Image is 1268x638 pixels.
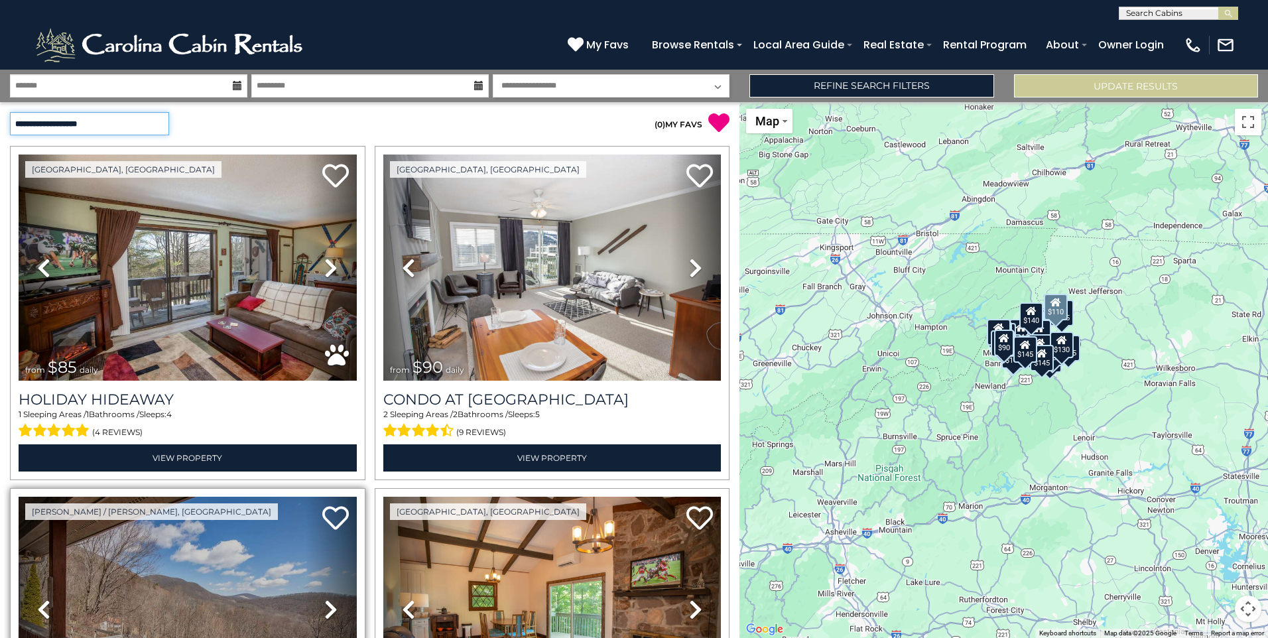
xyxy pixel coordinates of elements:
a: Add to favorites [686,162,713,191]
a: Add to favorites [322,162,349,191]
span: 1 [19,409,21,419]
a: [GEOGRAPHIC_DATA], [GEOGRAPHIC_DATA] [390,161,586,178]
a: About [1039,33,1086,56]
span: 1 [86,409,89,419]
a: Browse Rentals [645,33,741,56]
a: Real Estate [857,33,930,56]
div: $145 [990,330,1014,357]
a: [GEOGRAPHIC_DATA], [GEOGRAPHIC_DATA] [25,161,222,178]
div: Sleeping Areas / Bathrooms / Sleeps: [383,409,722,440]
a: View Property [19,444,357,472]
a: My Favs [568,36,632,54]
span: from [390,365,410,375]
a: Local Area Guide [747,33,851,56]
div: $130 [1050,332,1074,358]
div: $140 [1028,334,1052,361]
span: Map [755,114,779,128]
span: 2 [383,409,388,419]
div: $110 [1043,294,1067,320]
span: (9 reviews) [456,424,506,441]
span: $90 [412,357,443,377]
span: from [25,365,45,375]
a: Refine Search Filters [749,74,993,97]
a: Open this area in Google Maps (opens a new window) [743,621,787,638]
div: $145 [1029,345,1053,371]
span: ( ) [655,119,665,129]
span: 0 [657,119,663,129]
button: Update Results [1014,74,1258,97]
a: Owner Login [1092,33,1171,56]
div: $90 [994,330,1014,356]
div: $115 [1009,319,1033,346]
a: Add to favorites [686,505,713,533]
a: Add to favorites [322,505,349,533]
img: thumbnail_163267576.jpeg [19,155,357,381]
div: $135 [1027,320,1050,346]
img: thumbnail_163280808.jpeg [383,155,722,381]
div: $125 [1050,300,1074,326]
a: [PERSON_NAME] / [PERSON_NAME], [GEOGRAPHIC_DATA] [25,503,278,520]
img: phone-regular-white.png [1184,36,1202,54]
a: Rental Program [936,33,1033,56]
span: daily [80,365,98,375]
span: 5 [535,409,540,419]
a: [GEOGRAPHIC_DATA], [GEOGRAPHIC_DATA] [390,503,586,520]
button: Map camera controls [1235,596,1261,622]
a: (0)MY FAVS [655,119,702,129]
a: Condo at [GEOGRAPHIC_DATA] [383,391,722,409]
img: White-1-2.png [33,25,308,65]
div: Sleeping Areas / Bathrooms / Sleeps: [19,409,357,440]
span: $85 [48,357,77,377]
h3: Condo at Pinnacle Inn Resort [383,391,722,409]
img: Google [743,621,787,638]
button: Change map style [746,109,792,133]
a: Report a map error [1211,629,1264,637]
div: $145 [1013,336,1037,363]
div: $125 [987,319,1011,346]
div: $140 [1019,302,1043,329]
a: View Property [383,444,722,472]
span: 4 [166,409,172,419]
span: My Favs [586,36,629,53]
button: Toggle fullscreen view [1235,109,1261,135]
a: Terms [1184,629,1203,637]
a: Holiday Hideaway [19,391,357,409]
span: daily [446,365,464,375]
button: Keyboard shortcuts [1039,629,1096,638]
span: 2 [453,409,458,419]
img: mail-regular-white.png [1216,36,1235,54]
span: Map data ©2025 Google [1104,629,1176,637]
span: (4 reviews) [92,424,143,441]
